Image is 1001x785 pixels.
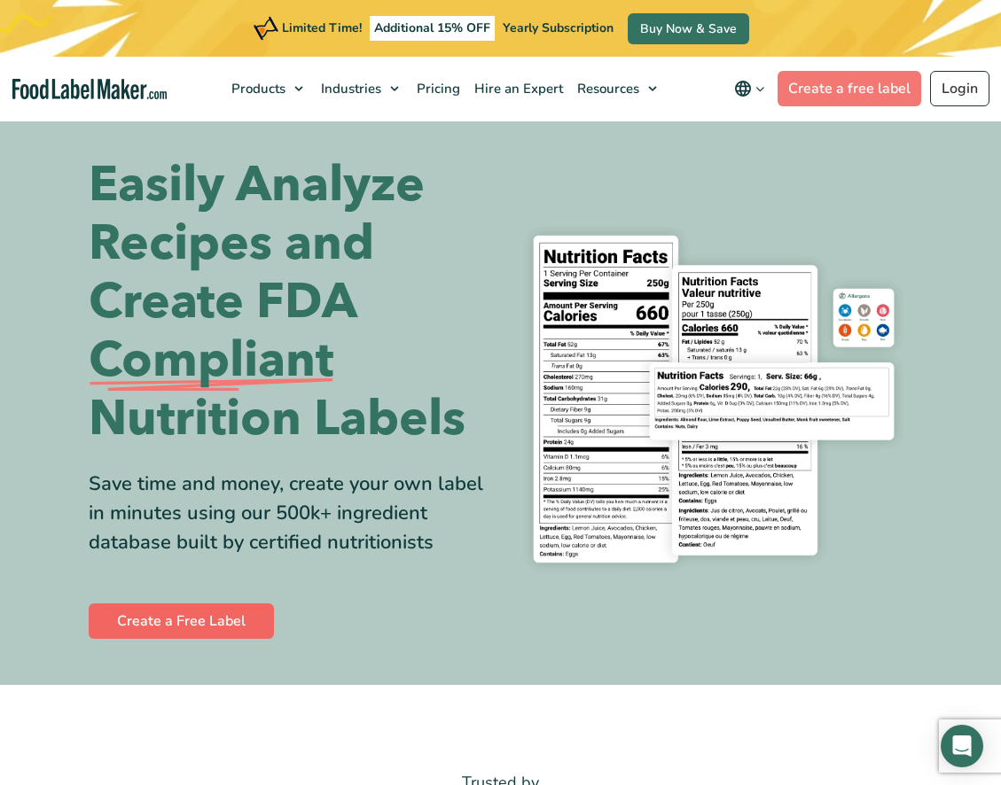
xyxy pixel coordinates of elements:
[89,470,488,557] div: Save time and money, create your own label in minutes using our 500k+ ingredient database built b...
[941,725,983,767] div: Open Intercom Messenger
[408,57,465,120] a: Pricing
[316,80,383,97] span: Industries
[312,57,408,120] a: Industries
[778,71,921,106] a: Create a free label
[930,71,989,106] a: Login
[89,156,488,448] h1: Easily Analyze Recipes and Create FDA Nutrition Labels
[469,80,565,97] span: Hire an Expert
[89,331,333,390] span: Compliant
[223,57,312,120] a: Products
[628,13,749,44] a: Buy Now & Save
[411,80,462,97] span: Pricing
[572,80,641,97] span: Resources
[226,80,287,97] span: Products
[503,19,614,36] span: Yearly Subscription
[282,19,362,36] span: Limited Time!
[568,57,666,120] a: Resources
[370,16,495,41] span: Additional 15% OFF
[465,57,568,120] a: Hire an Expert
[89,603,274,639] a: Create a Free Label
